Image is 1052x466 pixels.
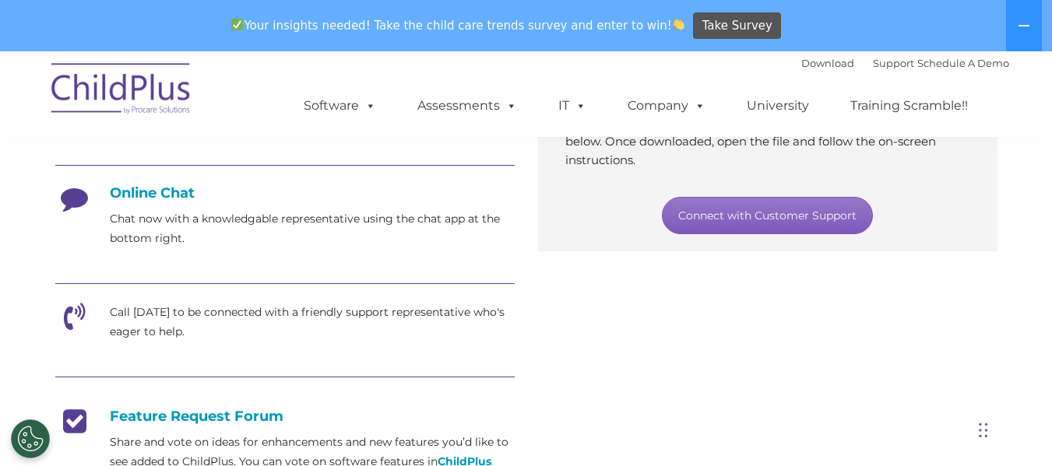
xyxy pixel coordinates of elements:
p: Call [DATE] to be connected with a friendly support representative who's eager to help. [110,303,515,342]
span: Take Survey [702,12,772,40]
img: 👏 [673,19,684,30]
a: University [731,90,825,121]
a: Training Scramble!! [835,90,983,121]
a: Download [801,57,854,69]
h4: Online Chat [55,184,515,201]
a: Connect with Customer Support [662,197,873,234]
a: Assessments [402,90,533,121]
h4: Feature Request Forum [55,408,515,425]
iframe: Chat Widget [797,298,1052,466]
img: ✅ [231,19,243,30]
img: ChildPlus by Procare Solutions [44,52,199,130]
div: Drag [979,407,988,454]
a: IT [543,90,602,121]
a: Support [873,57,914,69]
span: Your insights needed! Take the child care trends survey and enter to win! [225,10,691,40]
a: Company [612,90,721,121]
button: Cookies Settings [11,419,50,458]
a: Schedule A Demo [917,57,1009,69]
a: Software [288,90,392,121]
font: | [801,57,1009,69]
p: Chat now with a knowledgable representative using the chat app at the bottom right. [110,209,515,248]
a: Take Survey [693,12,781,40]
